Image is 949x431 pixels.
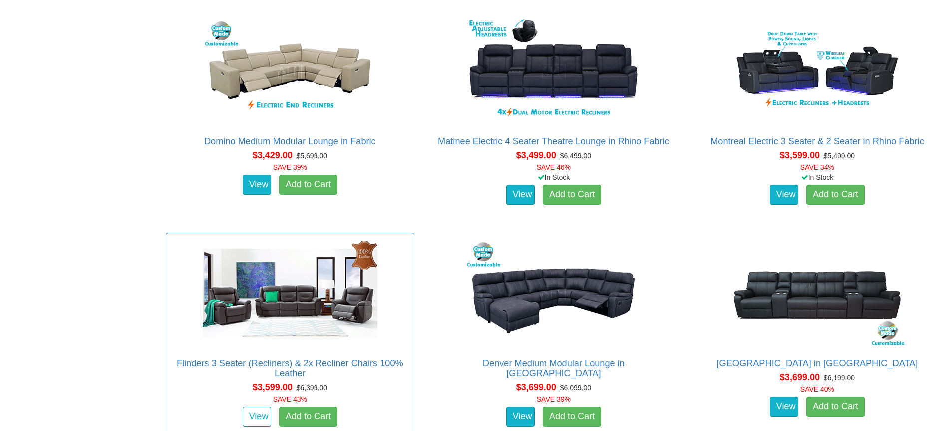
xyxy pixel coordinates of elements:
[780,150,820,160] span: $3,599.00
[727,16,907,126] img: Montreal Electric 3 Seater & 2 Seater in Rhino Fabric
[243,407,272,427] a: View
[253,150,293,160] span: $3,429.00
[279,407,337,427] a: Add to Cart
[464,238,643,348] img: Denver Medium Modular Lounge in Fabric
[824,152,855,160] del: $5,499.00
[438,136,669,146] a: Matinee Electric 4 Seater Theatre Lounge in Rhino Fabric
[727,238,907,348] img: Denver Theatre Lounge in Fabric
[297,152,327,160] del: $5,699.00
[543,185,601,205] a: Add to Cart
[780,372,820,382] span: $3,699.00
[543,407,601,427] a: Add to Cart
[483,358,625,378] a: Denver Medium Modular Lounge in [GEOGRAPHIC_DATA]
[253,382,293,392] span: $3,599.00
[560,152,591,160] del: $6,499.00
[200,238,380,348] img: Flinders 3 Seater (Recliners) & 2x Recliner Chairs 100% Leather
[691,172,944,182] div: In Stock
[806,397,865,417] a: Add to Cart
[716,358,918,368] a: [GEOGRAPHIC_DATA] in [GEOGRAPHIC_DATA]
[297,384,327,392] del: $6,399.00
[243,175,272,195] a: View
[506,407,535,427] a: View
[537,163,571,171] font: SAVE 46%
[710,136,924,146] a: Montreal Electric 3 Seater & 2 Seater in Rhino Fabric
[800,163,834,171] font: SAVE 34%
[177,358,403,378] a: Flinders 3 Seater (Recliners) & 2x Recliner Chairs 100% Leather
[506,185,535,205] a: View
[516,150,556,160] span: $3,499.00
[427,172,680,182] div: In Stock
[200,16,380,126] img: Domino Medium Modular Lounge in Fabric
[273,163,307,171] font: SAVE 39%
[279,175,337,195] a: Add to Cart
[204,136,376,146] a: Domino Medium Modular Lounge in Fabric
[516,382,556,392] span: $3,699.00
[800,385,834,393] font: SAVE 40%
[560,384,591,392] del: $6,099.00
[537,395,571,403] font: SAVE 39%
[770,185,799,205] a: View
[824,374,855,382] del: $6,199.00
[770,397,799,417] a: View
[464,16,643,126] img: Matinee Electric 4 Seater Theatre Lounge in Rhino Fabric
[273,395,307,403] font: SAVE 43%
[806,185,865,205] a: Add to Cart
